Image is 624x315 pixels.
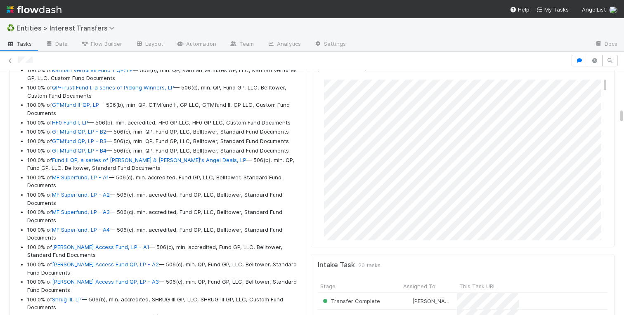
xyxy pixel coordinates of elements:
a: MF Superfund, LP - A4 [52,226,110,233]
li: 100.0% of — 506(c), min. QP, Fund GP, LLC, Belltower, Standard Fund Documents [27,278,297,294]
span: AngelList [582,6,606,13]
li: 100.0% of — 506(b), min. QP, Fund GP, LLC, Belltower, Standard Fund Documents [27,156,297,172]
span: Entities > Interest Transfers [17,24,119,32]
span: 20 tasks [358,261,381,269]
span: Tasks [7,40,32,48]
a: MF Superfund, LP - A2 [52,191,110,198]
li: 100.0% of — 506(c), min. QP, Fund GP, LLC, Belltower, Standard Fund Documents [27,137,297,146]
a: Docs [588,38,624,51]
a: HF0 Fund I, LP [52,119,88,126]
a: Data [39,38,74,51]
li: 100.0% of — 506(c), min. QP, Fund GP, LLC, Belltower, Custom Fund Documents [27,84,297,100]
li: 100.0% of — 506(b), min. accredited, HF0 GP LLC, HF0 GP LLC, Custom Fund Documents [27,119,297,127]
a: GTMfund QP, LP - B3 [52,138,106,144]
li: 100.0% of — 506(c), min. QP, Fund GP, LLC, Belltower, Standard Fund Documents [27,261,297,277]
span: Flow Builder [81,40,122,48]
li: 100.0% of — 506(c), min. accredited, Fund GP, LLC, Belltower, Standard Fund Documents [27,208,297,224]
a: My Tasks [536,5,569,14]
span: This Task URL [459,282,496,290]
a: Automation [170,38,223,51]
a: [PERSON_NAME] Access Fund, LP - A1 [52,244,149,250]
a: QP-Trust Fund I, a series of Picking Winners, LP [52,84,174,91]
a: Karman Ventures Fund 1 QP, LP [52,67,133,73]
span: [PERSON_NAME] [412,298,454,304]
a: Settings [307,38,352,51]
a: MF Superfund, LP - A3 [52,209,110,215]
li: 100.0% of — 506(b), min. accredited, SHRUG III GP, LLC, SHRUG III GP, LLC, Custom Fund Documents [27,296,297,312]
span: Transfer Complete [321,298,380,304]
a: MF Superfund, LP - A1 [52,174,109,181]
div: Help [510,5,529,14]
a: Shrug III, LP [52,296,82,303]
span: ♻️ [7,24,15,31]
li: 100.0% of — 506(b), min. QP, Karman Ventures GP, LLC, Karman Ventures GP, LLC, Custom Fund Documents [27,66,297,82]
span: My Tasks [536,6,569,13]
li: 100.0% of — 506(c), min. accredited, Fund GP, LLC, Belltower, Standard Fund Documents [27,226,297,242]
li: 100.0% of — 506(c), min. QP, Fund GP, LLC, Belltower, Standard Fund Documents [27,147,297,155]
h5: Intake Task [318,261,355,269]
a: Layout [129,38,170,51]
span: Assigned To [403,282,435,290]
a: Analytics [260,38,307,51]
a: GTMfund QP, LP - B2 [52,128,106,135]
li: 100.0% of — 506(c), min. accredited, Fund GP, LLC, Belltower, Standard Fund Documents [27,243,297,259]
a: GTMfund QP, LP - B4 [52,147,106,154]
a: [PERSON_NAME] Access Fund QP, LP - A3 [52,278,159,285]
div: Transfer Complete [321,297,380,305]
img: avatar_abca0ba5-4208-44dd-8897-90682736f166.png [609,6,617,14]
li: 100.0% of — 506(c), min. QP, Fund GP, LLC, Belltower, Standard Fund Documents [27,128,297,136]
span: Stage [320,282,336,290]
div: [PERSON_NAME] [404,297,453,305]
a: GTMfund II-QP, LP [52,101,99,108]
li: 100.0% of — 506(c), min. accredited, Fund GP, LLC, Belltower, Standard Fund Documents [27,191,297,207]
a: [PERSON_NAME] Access Fund QP, LP - A2 [52,261,159,268]
img: logo-inverted-e16ddd16eac7371096b0.svg [7,2,61,16]
li: 100.0% of — 506(b), min. QP, GTMfund II, GP LLC, GTMfund II, GP LLC, Custom Fund Documents [27,101,297,117]
a: Team [223,38,260,51]
li: 100.0% of — 506(c), min. accredited, Fund GP, LLC, Belltower, Standard Fund Documents [27,174,297,190]
img: avatar_93b89fca-d03a-423a-b274-3dd03f0a621f.png [404,298,411,304]
a: Flow Builder [74,38,129,51]
a: Fund II QP, a series of [PERSON_NAME] & [PERSON_NAME]'s Angel Deals, LP [52,157,246,163]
